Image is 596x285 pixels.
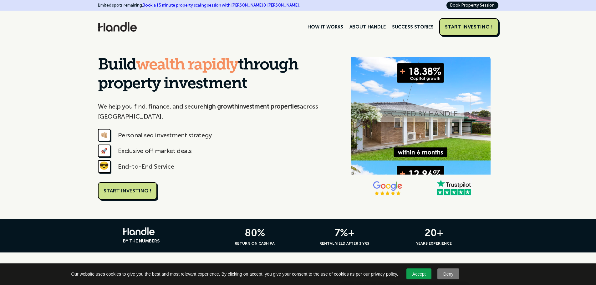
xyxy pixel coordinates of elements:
a: ABOUT HANDLE [346,22,389,32]
h3: 7%+ [302,228,387,237]
div: 👊🏼 [98,129,110,141]
p: We help you find, finance, and secure across [GEOGRAPHIC_DATA]. [98,101,331,121]
h6: BY THE NUMBERS [123,238,208,244]
a: SUCCESS STORIES [389,22,437,32]
strong: 😎 [99,163,109,170]
div: Exclusive off market deals [118,146,192,156]
h6: YEARS EXPERIENCE [392,241,476,246]
a: Book Property Session [446,2,498,9]
strong: high growth [203,103,238,110]
a: HOW IT WORKS [304,22,346,32]
a: Accept [406,268,431,279]
strong: investment properties [238,103,300,110]
div: Personalised investment strategy [118,130,212,140]
h1: Build through property investment [98,56,331,94]
h3: 20+ [392,228,476,237]
a: Deny [437,268,459,279]
h6: RETURN ON CASH PA [212,241,297,246]
h6: RENTAL YIELD AFTER 3 YRS [302,241,387,246]
span: Our website uses cookies to give you the best and most relevant experience. By clicking on accept... [71,271,398,277]
div: START INVESTING ! [445,24,493,30]
a: START INVESTING ! [98,182,157,200]
div: 🚀 [98,145,110,157]
a: START INVESTING ! [439,18,498,36]
h3: 80% [212,228,297,237]
span: wealth rapidly [136,58,238,74]
div: Limited spots remaining. [98,2,300,9]
a: Book a 15 minute property scaling session with [PERSON_NAME] & [PERSON_NAME]. [143,3,299,8]
div: End-to-End Service [118,161,174,171]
